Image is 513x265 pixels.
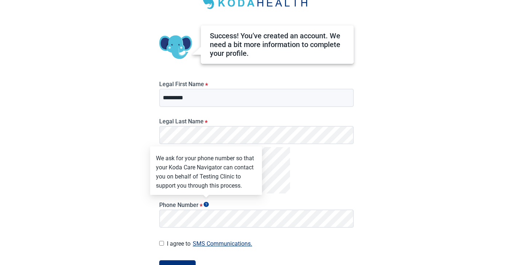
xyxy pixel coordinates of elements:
[191,239,254,249] button: I agree to
[210,31,345,58] div: Success! You’ve created an account. We need a bit more information to complete your profile.
[204,202,209,207] span: Show tooltip
[159,118,354,125] label: Legal Last Name
[156,154,256,191] label: We ask for your phone number so that your Koda Care Navigator can contact you on behalf of Testin...
[159,81,354,88] label: Legal First Name
[159,31,192,64] img: Koda Elephant
[167,239,354,249] label: I agree to
[159,201,354,208] label: Phone Number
